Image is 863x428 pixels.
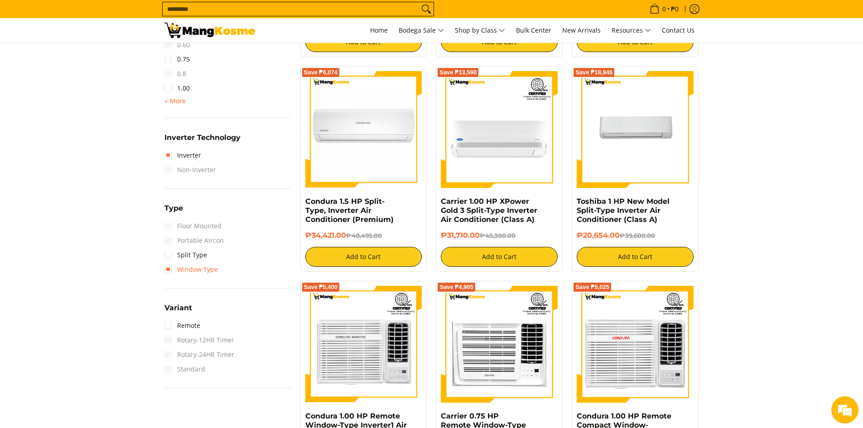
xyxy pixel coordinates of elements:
span: Bodega Sale [399,25,444,36]
span: Save ₱4,905 [439,284,473,290]
span: Standard [164,362,205,376]
img: Bodega Sale Aircon l Mang Kosme: Home Appliances Warehouse Sale [164,23,255,38]
del: ₱39,600.00 [620,232,655,239]
h6: ₱34,421.00 [305,231,422,240]
span: Floor Mounted [164,219,222,233]
a: Bodega Sale [394,18,448,43]
a: Shop by Class [450,18,510,43]
span: Rotary-24HR Timer [164,347,234,362]
a: Window Type [164,262,218,277]
span: Save ₱18,946 [575,70,612,75]
div: Leave a message [47,51,152,63]
img: Condura 1.00 HP Remote Window-Type Inverter1 Air Conditioner (Premium) [305,286,422,403]
a: Split Type [164,248,207,262]
button: Add to Cart [577,247,694,267]
a: New Arrivals [558,18,605,43]
a: Remote [164,318,200,333]
span: Type [164,205,183,212]
a: Bulk Center [511,18,556,43]
a: Resources [607,18,656,43]
h6: ₱20,654.00 [577,231,694,240]
span: • [647,4,681,14]
div: Minimize live chat window [149,5,170,26]
span: Save ₱5,025 [575,284,609,290]
summary: Open [164,205,183,219]
button: Search [419,2,434,16]
span: Home [370,26,388,34]
span: Non-Inverter [164,163,216,177]
del: ₱40,495.00 [346,232,382,239]
img: Carrier 1.00 HP XPower Gold 3 Split-Type Inverter Air Conditioner (Class A) [441,71,558,188]
summary: Open [164,134,241,148]
summary: Open [164,304,192,318]
a: 0.75 [164,52,190,67]
a: Home [366,18,392,43]
span: 0 [661,6,667,12]
span: Resources [612,25,651,36]
span: Rotary-12HR Timer [164,333,234,347]
span: We are offline. Please leave us a message. [19,114,158,206]
a: 1.00 [164,81,190,96]
summary: Open [164,96,186,106]
img: Condura 1.00 HP Remote Compact Window-Type Inverter Air Conditioner (Premium) [577,286,694,403]
button: Add to Cart [441,247,558,267]
a: Toshiba 1 HP New Model Split-Type Inverter Air Conditioner (Class A) [577,197,670,224]
span: Save ₱6,074 [304,70,338,75]
h6: ₱31,710.00 [441,231,558,240]
img: Toshiba 1 HP New Model Split-Type Inverter Air Conditioner (Class A) [577,71,694,188]
span: Variant [164,304,192,312]
span: 0.8 [164,67,186,81]
span: 0.60 [164,38,190,52]
nav: Main Menu [264,18,699,43]
span: Shop by Class [455,25,505,36]
a: Contact Us [657,18,699,43]
span: Contact Us [662,26,694,34]
a: Carrier 1.00 HP XPower Gold 3 Split-Type Inverter Air Conditioner (Class A) [441,197,537,224]
span: Save ₱13,590 [439,70,477,75]
em: Submit [133,279,164,291]
img: Carrier 0.75 HP Remote Window-Type Compact Inverter Air Conditioner (Premium) [441,286,558,403]
a: Inverter [164,148,201,163]
span: Save ₱5,400 [304,284,338,290]
span: Portable Aircon [164,233,224,248]
a: Condura 1.5 HP Split-Type, Inverter Air Conditioner (Premium) [305,197,394,224]
span: ₱0 [670,6,680,12]
span: Inverter Technology [164,134,241,141]
span: New Arrivals [562,26,601,34]
textarea: Type your message and click 'Submit' [5,247,173,279]
del: ₱45,300.00 [480,232,516,239]
img: condura-split-type-inverter-air-conditioner-class-b-full-view-mang-kosme [305,71,422,188]
span: Bulk Center [516,26,551,34]
button: Add to Cart [305,247,422,267]
span: + More [164,97,186,105]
